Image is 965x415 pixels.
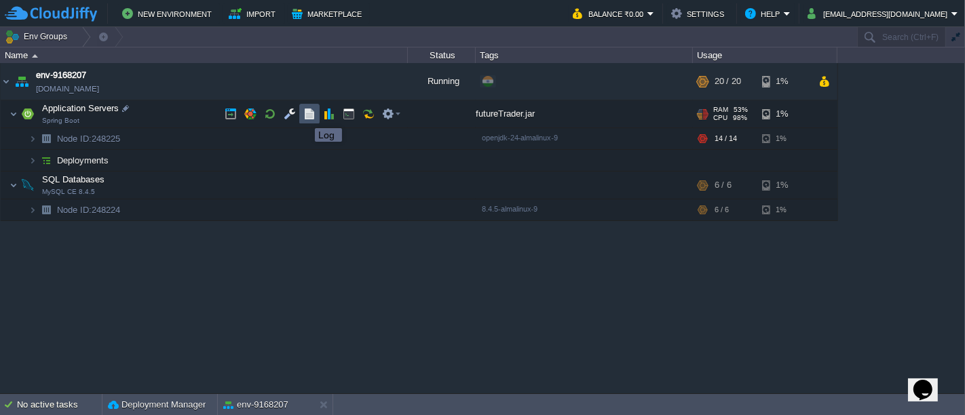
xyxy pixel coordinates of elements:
[12,63,31,100] img: AMDAwAAAACH5BAEAAAAALAAAAAABAAEAAAICRAEAOw==
[32,54,38,58] img: AMDAwAAAACH5BAEAAAAALAAAAAABAAEAAAICRAEAOw==
[56,133,122,144] span: 248225
[41,174,107,185] span: SQL Databases
[223,398,288,412] button: env-9168207
[1,47,407,63] div: Name
[108,398,206,412] button: Deployment Manager
[56,204,122,216] a: Node ID:248224
[1,63,12,100] img: AMDAwAAAACH5BAEAAAAALAAAAAABAAEAAAICRAEAOw==
[42,117,79,125] span: Spring Boot
[733,114,747,122] span: 98%
[762,172,806,199] div: 1%
[56,133,122,144] a: Node ID:248225
[476,47,692,63] div: Tags
[36,68,86,82] a: env-9168207
[41,174,107,184] a: SQL DatabasesMySQL CE 8.4.5
[29,128,37,149] img: AMDAwAAAACH5BAEAAAAALAAAAAABAAEAAAICRAEAOw==
[318,130,339,140] div: Log
[29,199,37,220] img: AMDAwAAAACH5BAEAAAAALAAAAAABAAEAAAICRAEAOw==
[42,188,95,196] span: MySQL CE 8.4.5
[10,100,18,127] img: AMDAwAAAACH5BAEAAAAALAAAAAABAAEAAAICRAEAOw==
[408,63,476,100] div: Running
[37,199,56,220] img: AMDAwAAAACH5BAEAAAAALAAAAAABAAEAAAICRAEAOw==
[57,134,92,144] span: Node ID:
[671,5,728,22] button: Settings
[482,205,537,213] span: 8.4.5-almalinux-9
[29,150,37,171] img: AMDAwAAAACH5BAEAAAAALAAAAAABAAEAAAICRAEAOw==
[762,63,806,100] div: 1%
[56,155,111,166] a: Deployments
[18,172,37,199] img: AMDAwAAAACH5BAEAAAAALAAAAAABAAEAAAICRAEAOw==
[292,5,366,22] button: Marketplace
[122,5,216,22] button: New Environment
[476,100,693,127] div: futureTrader.jar
[5,27,72,46] button: Env Groups
[37,150,56,171] img: AMDAwAAAACH5BAEAAAAALAAAAAABAAEAAAICRAEAOw==
[41,103,121,113] a: Application ServersSpring Boot
[745,5,784,22] button: Help
[715,63,741,100] div: 20 / 20
[10,172,18,199] img: AMDAwAAAACH5BAEAAAAALAAAAAABAAEAAAICRAEAOw==
[18,100,37,127] img: AMDAwAAAACH5BAEAAAAALAAAAAABAAEAAAICRAEAOw==
[57,205,92,215] span: Node ID:
[573,5,647,22] button: Balance ₹0.00
[715,199,729,220] div: 6 / 6
[715,172,732,199] div: 6 / 6
[762,128,806,149] div: 1%
[409,47,475,63] div: Status
[482,134,558,142] span: openjdk-24-almalinux-9
[36,82,99,96] a: [DOMAIN_NAME]
[734,106,748,114] span: 53%
[908,361,951,401] iframe: chat widget
[713,106,728,114] span: RAM
[762,100,806,127] div: 1%
[37,128,56,149] img: AMDAwAAAACH5BAEAAAAALAAAAAABAAEAAAICRAEAOw==
[713,114,727,122] span: CPU
[808,5,951,22] button: [EMAIL_ADDRESS][DOMAIN_NAME]
[41,102,121,114] span: Application Servers
[694,47,837,63] div: Usage
[5,5,97,22] img: CloudJiffy
[56,204,122,216] span: 248224
[229,5,280,22] button: Import
[715,128,737,149] div: 14 / 14
[762,199,806,220] div: 1%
